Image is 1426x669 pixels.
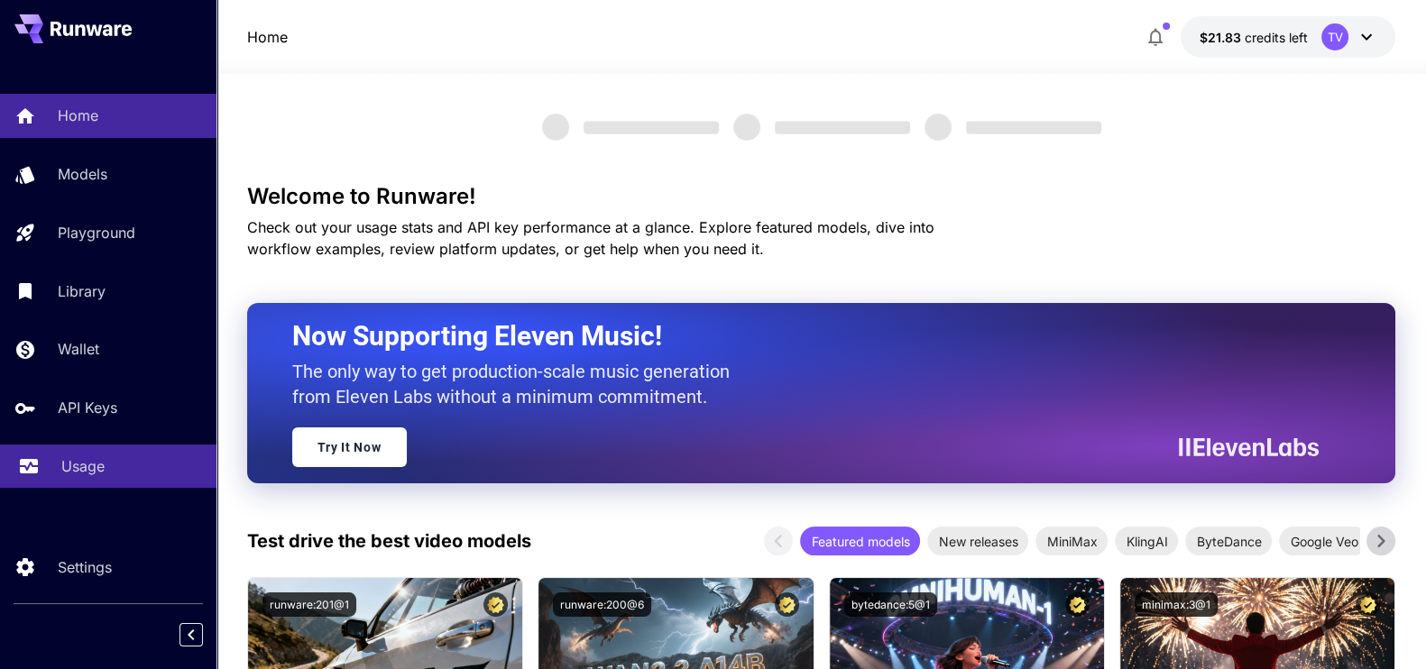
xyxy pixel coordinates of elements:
[58,280,106,302] p: Library
[58,105,98,126] p: Home
[262,592,356,617] button: runware:201@1
[292,359,743,409] p: The only way to get production-scale music generation from Eleven Labs without a minimum commitment.
[1035,532,1108,551] span: MiniMax
[1035,527,1108,555] div: MiniMax
[553,592,651,617] button: runware:200@6
[58,222,135,243] p: Playground
[292,427,407,467] a: Try It Now
[844,592,937,617] button: bytedance:5@1
[483,592,508,617] button: Certified Model – Vetted for best performance and includes a commercial license.
[247,26,288,48] a: Home
[58,556,112,578] p: Settings
[1321,23,1348,50] div: TV
[292,319,1306,353] h2: Now Supporting Eleven Music!
[1115,532,1178,551] span: KlingAI
[1199,30,1244,45] span: $21.83
[247,184,1396,209] h3: Welcome to Runware!
[1279,532,1368,551] span: Google Veo
[1199,28,1307,47] div: $21.83339
[1279,527,1368,555] div: Google Veo
[58,397,117,418] p: API Keys
[58,338,99,360] p: Wallet
[193,619,216,651] div: Collapse sidebar
[1115,527,1178,555] div: KlingAI
[1135,592,1218,617] button: minimax:3@1
[800,527,920,555] div: Featured models
[1185,532,1272,551] span: ByteDance
[927,527,1028,555] div: New releases
[58,163,107,185] p: Models
[775,592,799,617] button: Certified Model – Vetted for best performance and includes a commercial license.
[1181,16,1395,58] button: $21.83339TV
[247,527,531,554] p: Test drive the best video models
[247,218,934,258] span: Check out your usage stats and API key performance at a glance. Explore featured models, dive int...
[247,26,288,48] nav: breadcrumb
[927,532,1028,551] span: New releases
[1244,30,1307,45] span: credits left
[1185,527,1272,555] div: ByteDance
[1065,592,1090,617] button: Certified Model – Vetted for best performance and includes a commercial license.
[61,455,105,477] p: Usage
[800,532,920,551] span: Featured models
[179,623,203,646] button: Collapse sidebar
[1356,592,1380,617] button: Certified Model – Vetted for best performance and includes a commercial license.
